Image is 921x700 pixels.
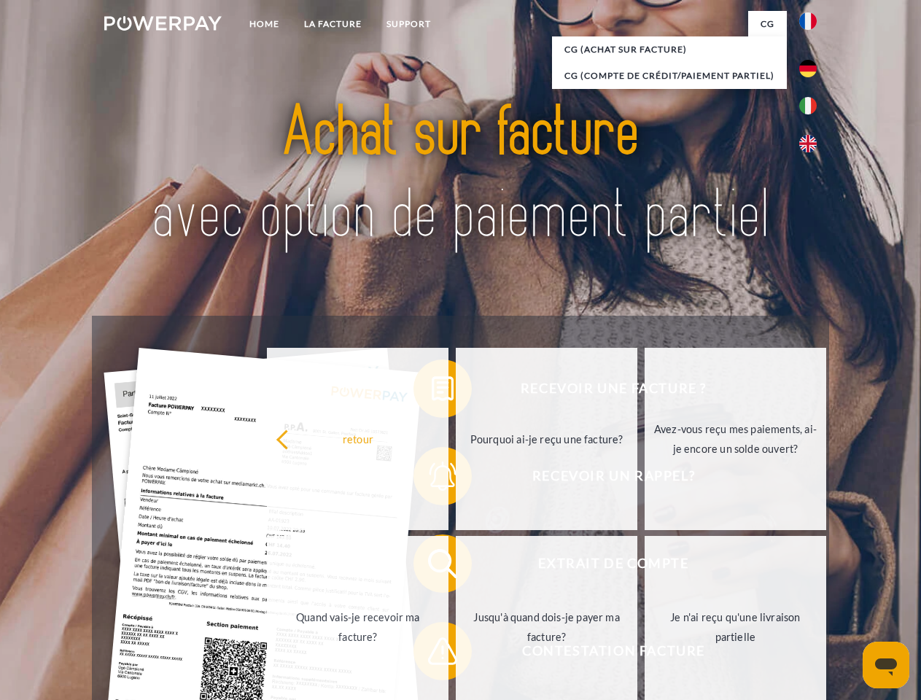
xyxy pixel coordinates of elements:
img: fr [799,12,817,30]
a: CG [748,11,787,37]
iframe: Bouton de lancement de la fenêtre de messagerie [863,642,909,688]
a: Home [237,11,292,37]
img: it [799,97,817,114]
a: CG (Compte de crédit/paiement partiel) [552,63,787,89]
div: retour [276,429,440,448]
div: Pourquoi ai-je reçu une facture? [465,429,629,448]
a: Avez-vous reçu mes paiements, ai-je encore un solde ouvert? [645,348,826,530]
div: Je n'ai reçu qu'une livraison partielle [653,607,817,647]
img: logo-powerpay-white.svg [104,16,222,31]
a: Support [374,11,443,37]
a: CG (achat sur facture) [552,36,787,63]
div: Quand vais-je recevoir ma facture? [276,607,440,647]
div: Avez-vous reçu mes paiements, ai-je encore un solde ouvert? [653,419,817,459]
img: de [799,60,817,77]
img: title-powerpay_fr.svg [139,70,782,279]
img: en [799,135,817,152]
a: LA FACTURE [292,11,374,37]
div: Jusqu'à quand dois-je payer ma facture? [465,607,629,647]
